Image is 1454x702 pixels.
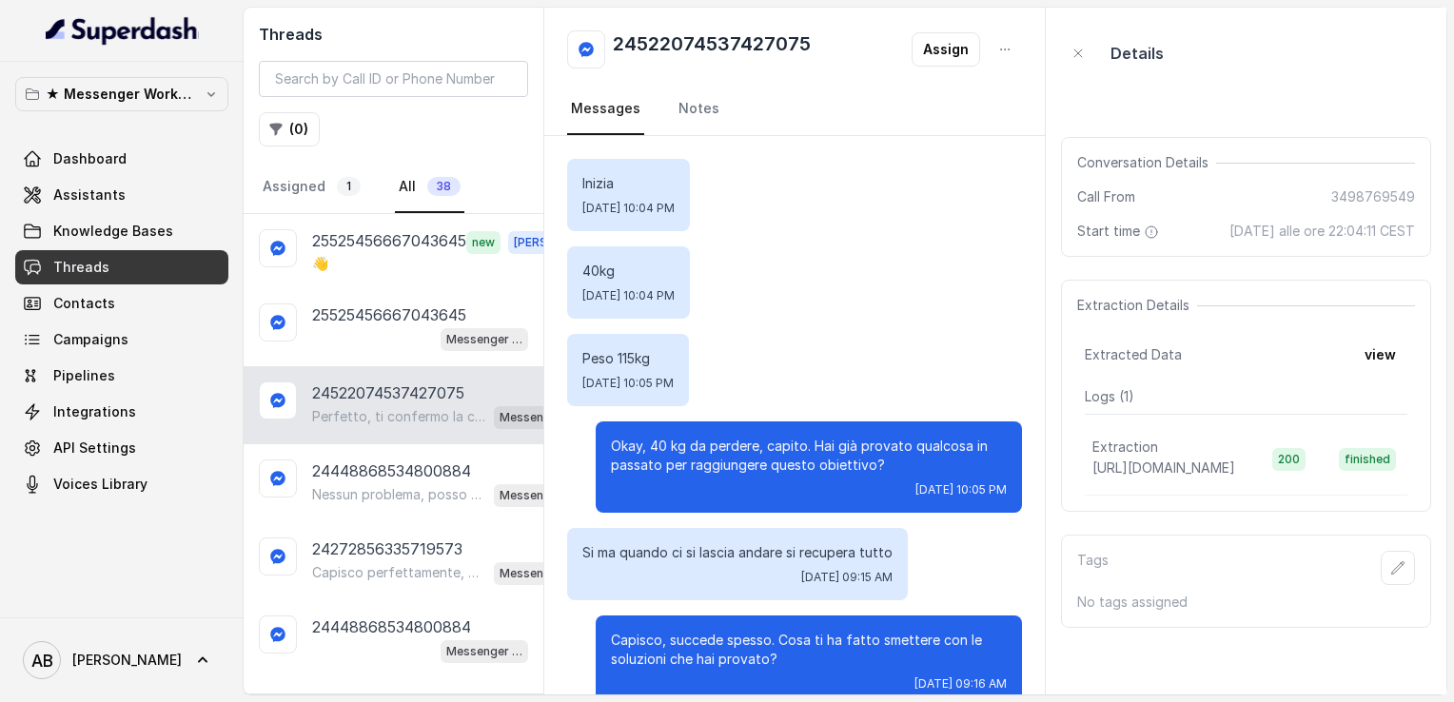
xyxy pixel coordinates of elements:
[508,231,615,254] span: [PERSON_NAME]
[312,303,466,326] p: 25525456667043645
[582,543,893,562] p: Si ma quando ci si lascia andare si recupera tutto
[1353,338,1407,372] button: view
[259,61,528,97] input: Search by Call ID or Phone Number
[446,642,522,661] p: Messenger Metodo FESPA v2
[915,482,1007,497] span: [DATE] 10:05 PM
[53,294,115,313] span: Contacts
[427,177,461,196] span: 38
[15,286,228,321] a: Contacts
[46,15,199,46] img: light.svg
[53,475,147,494] span: Voices Library
[582,262,675,281] p: 40kg
[15,395,228,429] a: Integrations
[1077,222,1163,241] span: Start time
[312,459,471,482] p: 24448868534800884
[312,381,464,404] p: 24522074537427075
[582,376,674,391] span: [DATE] 10:05 PM
[500,564,576,583] p: Messenger Metodo FESPA v2
[312,563,486,582] p: Capisco perfettamente, grazie a te per il tempo. Se in futuro vorrai riprendere il discorso, sarò...
[31,651,53,671] text: AB
[1092,438,1158,457] p: Extraction
[1077,187,1135,206] span: Call From
[15,322,228,357] a: Campaigns
[567,84,644,135] a: Messages
[446,330,522,349] p: Messenger Metodo FESPA v2
[312,537,462,560] p: 24272856335719573
[1085,345,1182,364] span: Extracted Data
[1229,222,1415,241] span: [DATE] alle ore 22:04:11 CEST
[312,485,486,504] p: Nessun problema, posso chiederti il numero di telefono? Così organizziamo la chiamata nel giorno ...
[395,162,464,213] a: All38
[582,349,674,368] p: Peso 115kg
[259,162,528,213] nav: Tabs
[582,174,675,193] p: Inizia
[582,288,675,303] span: [DATE] 10:04 PM
[1077,153,1216,172] span: Conversation Details
[1077,593,1415,612] p: No tags assigned
[53,149,127,168] span: Dashboard
[611,437,1007,475] p: Okay, 40 kg da perdere, capito. Hai già provato qualcosa in passato per raggiungere questo obiett...
[15,634,228,687] a: [PERSON_NAME]
[53,330,128,349] span: Campaigns
[259,23,528,46] h2: Threads
[53,258,109,277] span: Threads
[567,84,1022,135] nav: Tabs
[53,439,136,458] span: API Settings
[46,83,198,106] p: ★ Messenger Workspace
[914,676,1007,692] span: [DATE] 09:16 AM
[912,32,980,67] button: Assign
[15,250,228,284] a: Threads
[1272,448,1306,471] span: 200
[337,177,361,196] span: 1
[312,229,466,254] p: 25525456667043645
[312,407,486,426] p: Perfetto, ti confermo la chiamata per [DATE] alle 17:00! Un nostro segretario ti chiamerà per ela...
[1077,296,1197,315] span: Extraction Details
[53,222,173,241] span: Knowledge Bases
[15,431,228,465] a: API Settings
[15,142,228,176] a: Dashboard
[582,201,675,216] span: [DATE] 10:04 PM
[1092,459,1235,476] span: [URL][DOMAIN_NAME]
[259,112,320,146] button: (0)
[1085,387,1407,406] p: Logs ( 1 )
[611,631,1007,669] p: Capisco, succede spesso. Cosa ti ha fatto smettere con le soluzioni che hai provato?
[15,77,228,111] button: ★ Messenger Workspace
[53,366,115,385] span: Pipelines
[1110,42,1164,65] p: Details
[1077,551,1109,585] p: Tags
[312,254,328,273] p: 👋
[500,486,576,505] p: Messenger Metodo FESPA v2
[259,162,364,213] a: Assigned1
[675,84,723,135] a: Notes
[72,651,182,670] span: [PERSON_NAME]
[15,178,228,212] a: Assistants
[466,231,501,254] span: new
[312,615,471,638] p: 24448868534800884
[1331,187,1415,206] span: 3498769549
[1339,448,1396,471] span: finished
[53,402,136,421] span: Integrations
[15,359,228,393] a: Pipelines
[15,214,228,248] a: Knowledge Bases
[15,467,228,501] a: Voices Library
[500,408,576,427] p: Messenger Metodo FESPA v2
[801,570,893,585] span: [DATE] 09:15 AM
[613,30,811,68] h2: 24522074537427075
[53,185,126,205] span: Assistants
